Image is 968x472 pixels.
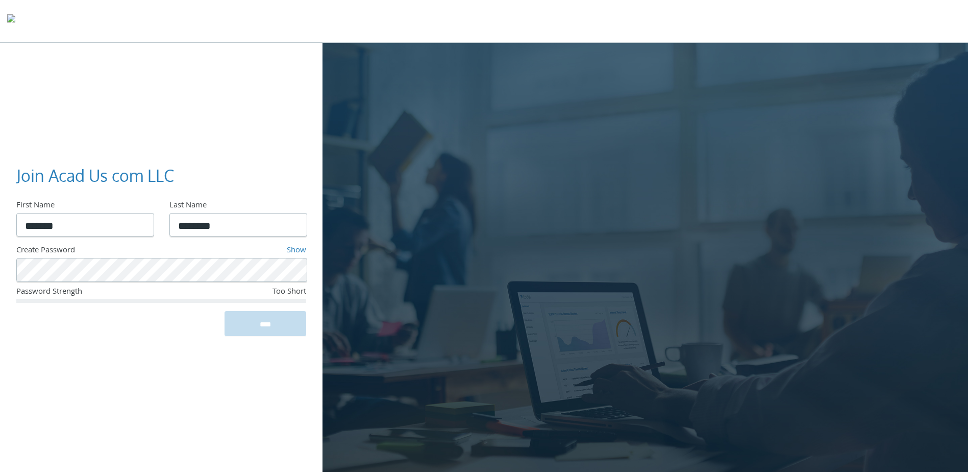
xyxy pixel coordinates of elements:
[210,286,306,299] div: Too Short
[16,286,210,299] div: Password Strength
[16,200,153,213] div: First Name
[16,164,298,187] h3: Join Acad Us com LLC
[287,244,306,257] a: Show
[7,11,15,31] img: todyl-logo-dark.svg
[169,200,306,213] div: Last Name
[16,245,202,258] div: Create Password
